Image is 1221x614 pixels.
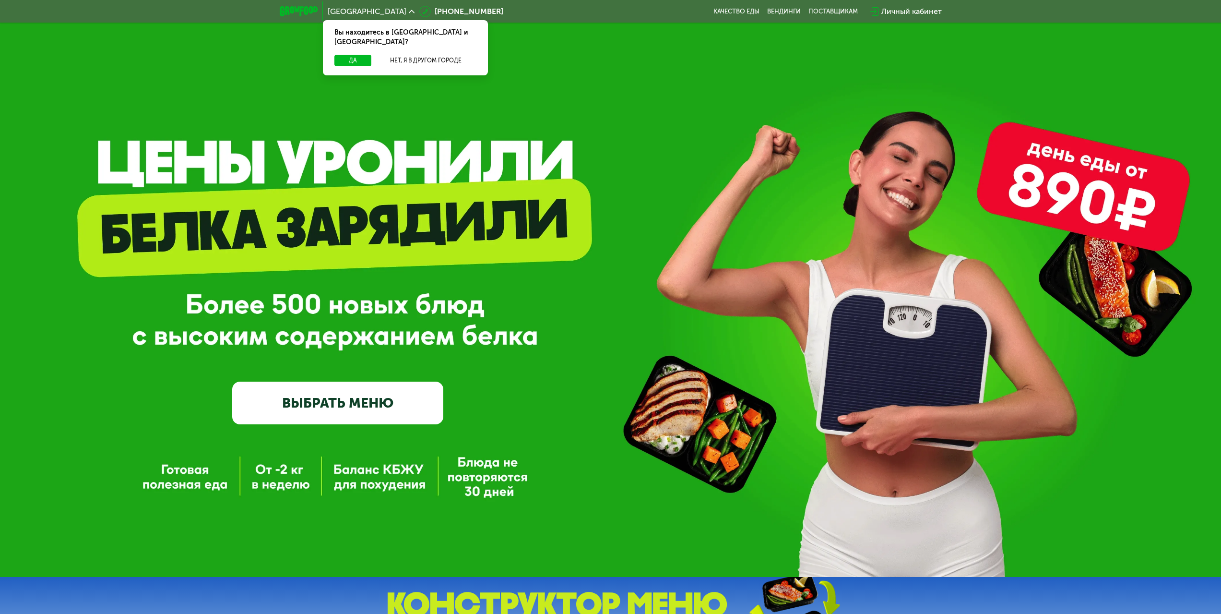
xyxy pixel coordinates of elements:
a: [PHONE_NUMBER] [419,6,503,17]
a: Качество еды [713,8,759,15]
button: Нет, я в другом городе [375,55,476,66]
button: Да [334,55,371,66]
a: Вендинги [767,8,801,15]
div: Вы находитесь в [GEOGRAPHIC_DATA] и [GEOGRAPHIC_DATA]? [323,20,488,55]
span: [GEOGRAPHIC_DATA] [328,8,406,15]
div: Личный кабинет [881,6,942,17]
a: ВЫБРАТЬ МЕНЮ [232,382,443,424]
div: поставщикам [808,8,858,15]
